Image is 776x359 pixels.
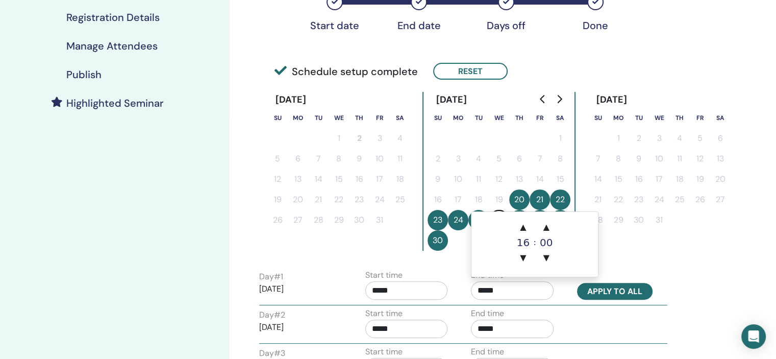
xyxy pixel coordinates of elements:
[588,210,608,230] button: 28
[365,346,403,358] label: Start time
[649,149,669,169] button: 10
[550,128,570,149] button: 1
[308,169,329,189] button: 14
[471,346,504,358] label: End time
[530,108,550,128] th: Friday
[288,210,308,230] button: 27
[288,189,308,210] button: 20
[669,189,690,210] button: 25
[66,97,164,109] h4: Highlighted Seminar
[629,169,649,189] button: 16
[308,108,329,128] th: Tuesday
[329,210,349,230] button: 29
[66,11,160,23] h4: Registration Details
[550,149,570,169] button: 8
[608,108,629,128] th: Monday
[710,149,731,169] button: 13
[428,189,448,210] button: 16
[690,128,710,149] button: 5
[550,169,570,189] button: 15
[489,149,509,169] button: 5
[390,169,410,189] button: 18
[608,128,629,149] button: 1
[489,108,509,128] th: Wednesday
[259,283,342,295] p: [DATE]
[649,128,669,149] button: 3
[629,108,649,128] th: Tuesday
[509,169,530,189] button: 13
[530,210,550,230] button: 28
[530,169,550,189] button: 14
[509,149,530,169] button: 6
[329,108,349,128] th: Wednesday
[288,108,308,128] th: Monday
[428,230,448,251] button: 30
[66,68,102,81] h4: Publish
[690,149,710,169] button: 12
[390,108,410,128] th: Saturday
[365,307,403,320] label: Start time
[588,92,635,108] div: [DATE]
[468,210,489,230] button: 25
[428,149,448,169] button: 2
[369,169,390,189] button: 17
[349,210,369,230] button: 30
[308,210,329,230] button: 28
[535,89,551,109] button: Go to previous month
[259,271,283,283] label: Day # 1
[489,210,509,230] button: 26
[489,189,509,210] button: 19
[369,210,390,230] button: 31
[710,169,731,189] button: 20
[551,89,567,109] button: Go to next month
[509,210,530,230] button: 27
[448,169,468,189] button: 10
[267,149,288,169] button: 5
[308,189,329,210] button: 21
[471,307,504,320] label: End time
[428,92,475,108] div: [DATE]
[536,248,557,268] span: ▼
[577,283,653,300] button: Apply to all
[369,108,390,128] th: Friday
[468,169,489,189] button: 11
[608,189,629,210] button: 22
[550,108,570,128] th: Saturday
[741,324,766,349] div: Open Intercom Messenger
[608,210,629,230] button: 29
[369,149,390,169] button: 10
[536,217,557,237] span: ▲
[513,237,533,248] div: 16
[369,189,390,210] button: 24
[468,189,489,210] button: 18
[390,149,410,169] button: 11
[288,169,308,189] button: 13
[259,321,342,333] p: [DATE]
[509,108,530,128] th: Thursday
[649,189,669,210] button: 24
[649,210,669,230] button: 31
[513,217,533,237] span: ▲
[288,149,308,169] button: 6
[690,169,710,189] button: 19
[390,189,410,210] button: 25
[588,189,608,210] button: 21
[588,149,608,169] button: 7
[550,210,570,230] button: 29
[428,210,448,230] button: 23
[267,189,288,210] button: 19
[448,189,468,210] button: 17
[267,108,288,128] th: Sunday
[349,149,369,169] button: 9
[433,63,508,80] button: Reset
[468,149,489,169] button: 4
[669,108,690,128] th: Thursday
[267,210,288,230] button: 26
[629,128,649,149] button: 2
[629,149,649,169] button: 9
[274,64,418,79] span: Schedule setup complete
[649,108,669,128] th: Wednesday
[267,92,315,108] div: [DATE]
[513,248,533,268] span: ▼
[428,108,448,128] th: Sunday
